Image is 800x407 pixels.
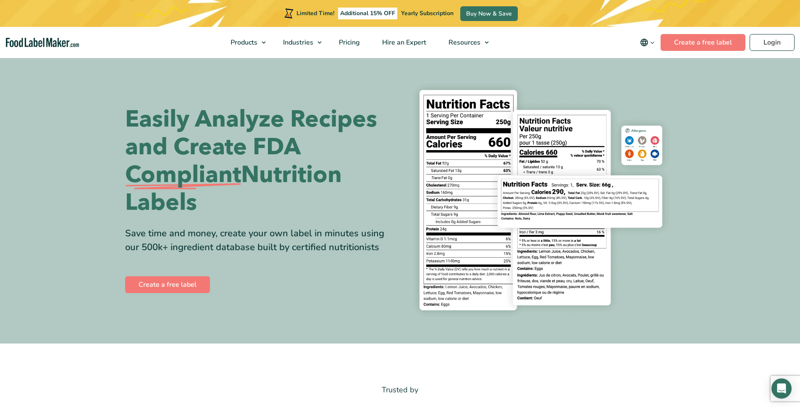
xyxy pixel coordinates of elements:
[401,9,454,17] span: Yearly Subscription
[460,6,518,21] a: Buy Now & Save
[371,27,435,58] a: Hire an Expert
[750,34,795,51] a: Login
[220,27,270,58] a: Products
[281,38,314,47] span: Industries
[125,161,241,189] span: Compliant
[771,378,792,399] div: Open Intercom Messenger
[296,9,334,17] span: Limited Time!
[125,106,394,217] h1: Easily Analyze Recipes and Create FDA Nutrition Labels
[438,27,493,58] a: Resources
[272,27,326,58] a: Industries
[336,38,361,47] span: Pricing
[380,38,427,47] span: Hire an Expert
[228,38,258,47] span: Products
[125,227,394,254] div: Save time and money, create your own label in minutes using our 500k+ ingredient database built b...
[125,384,675,396] p: Trusted by
[661,34,745,51] a: Create a free label
[328,27,369,58] a: Pricing
[125,276,210,293] a: Create a free label
[338,8,397,19] span: Additional 15% OFF
[446,38,481,47] span: Resources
